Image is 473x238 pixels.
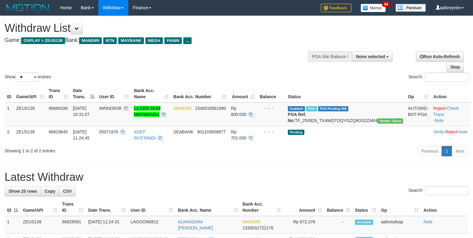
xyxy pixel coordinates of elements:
span: ... [183,37,192,44]
td: 1 [5,102,14,126]
td: TF_250829_TXAWDTDQYGZQ8OS2ZAR4 [285,102,405,126]
span: SEABANK [174,129,194,134]
td: ZEUS138 [20,216,60,234]
label: Show entries [5,73,51,82]
th: ID [5,85,14,102]
span: Show 25 rows [9,189,37,194]
th: Game/API: activate to sort column ascending [20,199,60,216]
th: Bank Acc. Number: activate to sort column ascending [240,199,283,216]
div: PGA Site Balance / [308,51,352,62]
th: Op: activate to sort column ascending [405,85,431,102]
span: [DATE] 11:24:45 [73,129,90,140]
a: LA ODE MUH MARWAAGU [134,106,160,117]
span: BTN [103,37,117,44]
label: Search: [409,186,468,195]
div: Showing 1 to 2 of 2 entries [5,145,193,154]
th: Bank Acc. Name: activate to sort column ascending [131,85,171,102]
td: Rp 672,376 [283,216,324,234]
td: ZEUS138 [14,126,46,143]
span: OXPLAY > ZEUS138 [21,37,65,44]
th: Bank Acc. Number: activate to sort column ascending [171,85,229,102]
span: Copy 901103658877 to clipboard [197,129,226,134]
th: Trans ID: activate to sort column ascending [46,85,71,102]
span: [DATE] 10:31:07 [73,106,90,117]
a: Check Trans [433,106,459,117]
span: Rp 701.000 [231,129,247,140]
a: CSV [59,186,76,196]
a: Show 25 rows [5,186,41,196]
a: Next [452,146,468,156]
input: Search: [425,73,468,82]
span: MANDIRI [243,219,261,224]
span: Copy [45,189,55,194]
th: Action [431,85,470,102]
img: Button%20Memo.svg [361,4,386,12]
img: panduan.png [395,4,426,12]
th: User ID: activate to sort column ascending [128,199,175,216]
span: None selected [356,54,385,59]
span: Copy 1330031722176 to clipboard [243,225,273,230]
span: PANIN [164,37,182,44]
td: [DATE] 11:24:31 [86,216,128,234]
span: MEGA [145,37,163,44]
div: - - - [260,105,283,111]
span: MANDIRI [174,106,192,111]
th: Bank Acc. Name: activate to sort column ascending [175,199,240,216]
span: 05071976 [99,129,118,134]
span: Rp 800.000 [231,106,247,117]
td: · · [431,126,470,143]
a: 1 [442,146,452,156]
th: User ID: activate to sort column ascending [97,85,132,102]
span: MAYBANK [118,37,144,44]
a: Note [435,118,444,123]
a: Note [424,219,433,224]
label: Search: [409,73,468,82]
td: 1 [5,216,20,234]
h1: Latest Withdraw [5,171,468,183]
span: CSV [63,189,72,194]
span: PGA Pending [318,106,349,111]
th: ID: activate to sort column descending [5,199,20,216]
th: Game/API: activate to sort column ascending [14,85,46,102]
span: Grabbed [288,106,305,111]
span: Marked by aafkaynarin [306,106,317,111]
div: - - - [260,129,283,135]
span: MANDIRI [79,37,102,44]
a: Copy [41,186,59,196]
a: Reject [445,129,457,134]
span: 34 [382,2,390,7]
td: 86829561 [60,216,86,234]
td: aafsreyleap [379,216,421,234]
h4: Game: Bank: [5,37,309,43]
img: Feedback.jpg [321,4,351,12]
a: Verify [433,129,444,134]
a: Run Auto-Refresh [416,51,464,62]
td: 2 [5,126,14,143]
span: Vendor URL: https://trx31.1velocity.biz [377,118,403,124]
td: - [324,216,353,234]
a: Note [459,129,468,134]
button: None selected [352,51,393,62]
h1: Withdraw List [5,22,309,34]
th: Amount: activate to sort column ascending [283,199,324,216]
th: Amount: activate to sort column ascending [229,85,257,102]
span: 86689186 [49,106,68,111]
span: Pending [288,130,304,135]
b: PGA Ref. No: [288,112,306,123]
th: Date Trans.: activate to sort column ascending [86,199,128,216]
th: Status [285,85,405,102]
a: Stop [446,62,464,72]
img: MOTION_logo.png [5,3,51,12]
th: Balance: activate to sort column ascending [324,199,353,216]
th: Trans ID: activate to sort column ascending [60,199,86,216]
td: · · [431,102,470,126]
span: 86829645 [49,129,68,134]
a: ALWANDANI [PERSON_NAME] [178,219,213,230]
td: AUTOWD-BOT-PGA [405,102,431,126]
span: Copy 1540016561890 to clipboard [195,106,226,111]
input: Search: [425,186,468,195]
th: Status: activate to sort column ascending [353,199,379,216]
a: ASEP RUSTANDI [134,129,156,140]
th: Op: activate to sort column ascending [379,199,421,216]
span: MINNOR38 [99,106,121,111]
